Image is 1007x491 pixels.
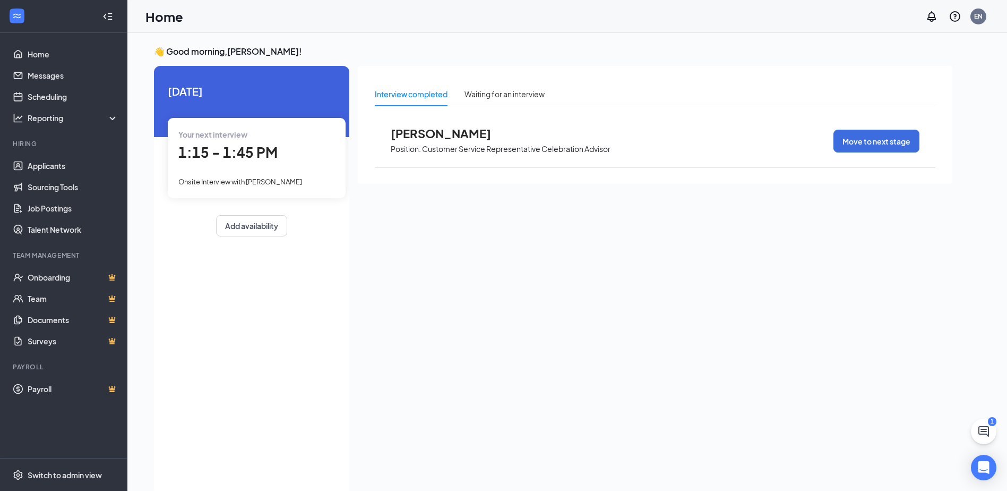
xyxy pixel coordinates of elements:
div: Reporting [28,113,119,123]
a: SurveysCrown [28,331,118,352]
div: Team Management [13,251,116,260]
div: 1 [988,417,996,426]
span: Your next interview [178,130,247,139]
button: Add availability [216,215,287,236]
svg: Notifications [925,10,938,23]
div: Switch to admin view [28,470,102,480]
div: Open Intercom Messenger [971,455,996,480]
h3: 👋 Good morning, [PERSON_NAME] ! [154,46,952,57]
a: Scheduling [28,86,118,107]
button: ChatActive [971,419,996,444]
div: Interview completed [375,88,447,100]
svg: Collapse [102,11,113,22]
a: Job Postings [28,198,118,219]
p: Position: [391,144,421,154]
svg: ChatActive [977,425,990,438]
a: Home [28,44,118,65]
span: Onsite Interview with [PERSON_NAME] [178,177,302,186]
a: Sourcing Tools [28,176,118,198]
svg: WorkstreamLogo [12,11,22,21]
a: DocumentsCrown [28,309,118,331]
a: PayrollCrown [28,378,118,400]
h1: Home [145,7,183,26]
a: Applicants [28,155,118,176]
a: Talent Network [28,219,118,240]
a: OnboardingCrown [28,267,118,288]
span: [DATE] [168,83,335,99]
a: TeamCrown [28,288,118,309]
span: [PERSON_NAME] [391,126,507,140]
span: 1:15 - 1:45 PM [178,143,278,161]
a: Messages [28,65,118,86]
div: Hiring [13,139,116,148]
div: Payroll [13,362,116,371]
p: Customer Service Representative Celebration Advisor [422,144,610,154]
div: EN [974,12,983,21]
button: Move to next stage [833,130,919,153]
svg: Analysis [13,113,23,123]
svg: Settings [13,470,23,480]
svg: QuestionInfo [949,10,961,23]
div: Waiting for an interview [464,88,545,100]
